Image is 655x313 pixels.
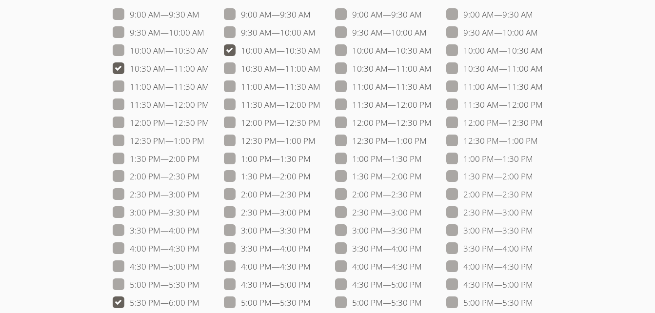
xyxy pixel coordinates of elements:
label: 11:00 AM — 11:30 AM [335,80,432,93]
label: 3:00 PM — 3:30 PM [224,224,311,237]
label: 2:00 PM — 2:30 PM [335,188,422,201]
label: 5:00 PM — 5:30 PM [446,296,533,309]
label: 1:00 PM — 1:30 PM [224,153,311,165]
label: 9:00 AM — 9:30 AM [224,8,311,21]
label: 12:00 PM — 12:30 PM [335,117,432,129]
label: 9:30 AM — 10:00 AM [113,26,204,39]
label: 4:30 PM — 5:00 PM [335,278,422,291]
label: 11:00 AM — 11:30 AM [446,80,543,93]
label: 3:30 PM — 4:00 PM [335,242,422,255]
label: 4:00 PM — 4:30 PM [335,260,422,273]
label: 1:30 PM — 2:00 PM [113,153,199,165]
label: 1:00 PM — 1:30 PM [335,153,422,165]
label: 9:00 AM — 9:30 AM [113,8,199,21]
label: 9:30 AM — 10:00 AM [446,26,538,39]
label: 11:00 AM — 11:30 AM [113,80,209,93]
label: 5:00 PM — 5:30 PM [335,296,422,309]
label: 10:30 AM — 11:00 AM [446,62,543,75]
label: 1:30 PM — 2:00 PM [446,170,533,183]
label: 12:30 PM — 1:00 PM [335,135,427,147]
label: 3:30 PM — 4:00 PM [113,224,199,237]
label: 10:30 AM — 11:00 AM [224,62,320,75]
label: 2:00 PM — 2:30 PM [113,170,199,183]
label: 10:00 AM — 10:30 AM [335,44,432,57]
label: 2:00 PM — 2:30 PM [446,188,533,201]
label: 3:00 PM — 3:30 PM [335,224,422,237]
label: 2:30 PM — 3:00 PM [335,206,422,219]
label: 4:00 PM — 4:30 PM [224,260,311,273]
label: 10:00 AM — 10:30 AM [224,44,320,57]
label: 9:30 AM — 10:00 AM [335,26,427,39]
label: 11:30 AM — 12:00 PM [335,98,432,111]
label: 2:30 PM — 3:00 PM [446,206,533,219]
label: 5:00 PM — 5:30 PM [113,278,199,291]
label: 9:00 AM — 9:30 AM [446,8,533,21]
label: 9:30 AM — 10:00 AM [224,26,316,39]
label: 12:30 PM — 1:00 PM [446,135,538,147]
label: 1:30 PM — 2:00 PM [335,170,422,183]
label: 5:30 PM — 6:00 PM [113,296,199,309]
label: 11:30 AM — 12:00 PM [446,98,543,111]
label: 12:00 PM — 12:30 PM [446,117,543,129]
label: 2:30 PM — 3:00 PM [113,188,199,201]
label: 4:30 PM — 5:00 PM [224,278,311,291]
label: 3:00 PM — 3:30 PM [113,206,199,219]
label: 4:30 PM — 5:00 PM [446,278,533,291]
label: 10:30 AM — 11:00 AM [113,62,209,75]
label: 3:30 PM — 4:00 PM [224,242,311,255]
label: 3:30 PM — 4:00 PM [446,242,533,255]
label: 12:30 PM — 1:00 PM [113,135,204,147]
label: 2:00 PM — 2:30 PM [224,188,311,201]
label: 5:00 PM — 5:30 PM [224,296,311,309]
label: 4:00 PM — 4:30 PM [113,242,199,255]
label: 2:30 PM — 3:00 PM [224,206,311,219]
label: 11:00 AM — 11:30 AM [224,80,320,93]
label: 12:00 PM — 12:30 PM [113,117,209,129]
label: 1:00 PM — 1:30 PM [446,153,533,165]
label: 9:00 AM — 9:30 AM [335,8,422,21]
label: 3:00 PM — 3:30 PM [446,224,533,237]
label: 10:00 AM — 10:30 AM [113,44,209,57]
label: 11:30 AM — 12:00 PM [224,98,320,111]
label: 1:30 PM — 2:00 PM [224,170,311,183]
label: 10:00 AM — 10:30 AM [446,44,543,57]
label: 10:30 AM — 11:00 AM [335,62,432,75]
label: 4:30 PM — 5:00 PM [113,260,199,273]
label: 11:30 AM — 12:00 PM [113,98,209,111]
label: 4:00 PM — 4:30 PM [446,260,533,273]
label: 12:00 PM — 12:30 PM [224,117,320,129]
label: 12:30 PM — 1:00 PM [224,135,316,147]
